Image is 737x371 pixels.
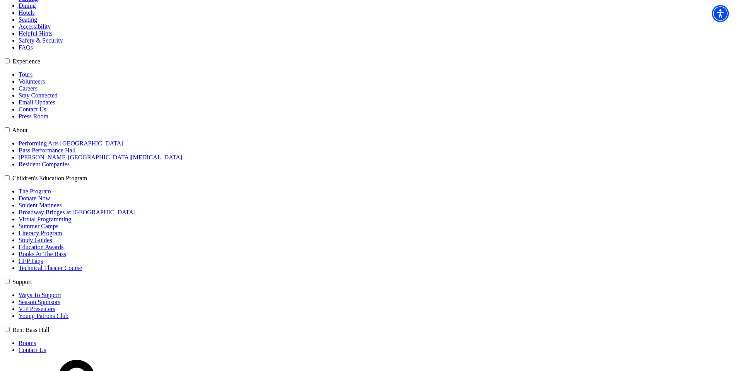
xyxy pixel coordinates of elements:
a: [PERSON_NAME][GEOGRAPHIC_DATA][MEDICAL_DATA] [19,154,182,161]
a: Performing Arts [GEOGRAPHIC_DATA] [19,140,123,147]
label: Support [12,279,32,285]
a: Broadway Bridges at [GEOGRAPHIC_DATA] [19,209,135,215]
a: CEP Faqs [19,258,43,264]
a: Virtual Programming [19,216,71,222]
a: Literacy Program [19,230,62,236]
label: Experience [12,58,40,65]
label: About [12,127,27,133]
a: FAQs [19,44,33,51]
a: Student Matinees [19,202,62,209]
a: Books At The Bass [19,251,66,257]
a: Summer Camps [19,223,58,229]
a: Resident Companies [19,161,70,168]
a: Education Awards [19,244,63,250]
a: Accessibility [19,23,51,30]
a: Contact Us [19,347,46,353]
label: Children's Education Program [12,175,87,181]
a: Volunteers [19,78,45,85]
a: Season Sponsors [19,299,60,305]
a: Technical Theater Course [19,265,82,271]
a: Study Guides [19,237,52,243]
a: Stay Connected [19,92,58,99]
a: Safety & Security [19,37,63,44]
a: Seating [19,16,37,23]
a: Rooms [19,340,36,346]
a: VIP Presenters [19,306,55,312]
a: Contact Us [19,106,46,113]
a: Helpful Hints [19,30,53,37]
a: Hotels [19,9,35,16]
div: Accessibility Menu [712,5,729,22]
a: Press Room [19,113,48,120]
a: Ways To Support [19,292,61,298]
label: Rent Bass Hall [12,327,50,333]
a: The Program [19,188,51,195]
a: Donate Now [19,195,50,202]
a: Email Updates [19,99,55,106]
a: Dining [19,2,36,9]
a: Careers [19,85,38,92]
a: Young Patrons Club [19,313,68,319]
a: Bass Performance Hall [19,147,76,154]
a: Tours [19,71,32,78]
